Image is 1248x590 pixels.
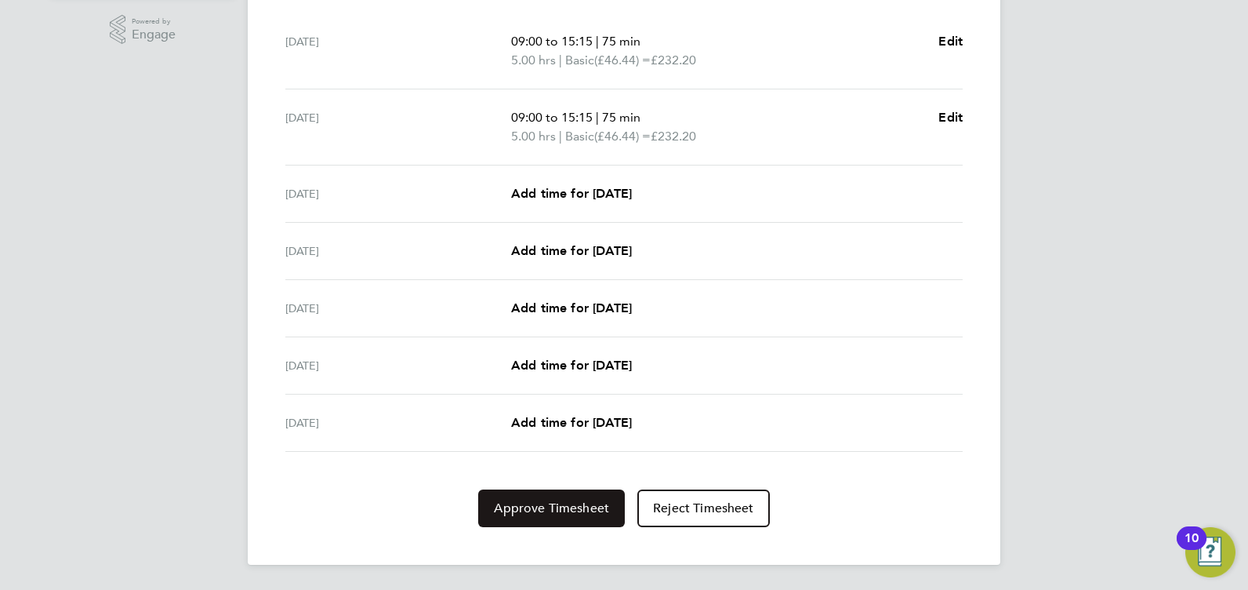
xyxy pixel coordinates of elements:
[1185,538,1199,559] div: 10
[285,32,511,70] div: [DATE]
[511,415,632,430] span: Add time for [DATE]
[596,34,599,49] span: |
[478,490,625,527] button: Approve Timesheet
[559,129,562,144] span: |
[511,129,556,144] span: 5.00 hrs
[511,299,632,318] a: Add time for [DATE]
[565,51,594,70] span: Basic
[1185,527,1235,577] button: Open Resource Center, 10 new notifications
[285,184,511,203] div: [DATE]
[596,110,599,125] span: |
[285,413,511,432] div: [DATE]
[938,34,963,49] span: Edit
[637,490,770,527] button: Reject Timesheet
[594,53,651,67] span: (£46.44) =
[511,242,632,260] a: Add time for [DATE]
[653,501,754,516] span: Reject Timesheet
[511,243,632,258] span: Add time for [DATE]
[494,501,609,516] span: Approve Timesheet
[651,53,696,67] span: £232.20
[132,15,176,28] span: Powered by
[594,129,651,144] span: (£46.44) =
[285,108,511,146] div: [DATE]
[285,299,511,318] div: [DATE]
[511,413,632,432] a: Add time for [DATE]
[511,356,632,375] a: Add time for [DATE]
[938,110,963,125] span: Edit
[559,53,562,67] span: |
[511,110,593,125] span: 09:00 to 15:15
[511,358,632,373] span: Add time for [DATE]
[602,34,640,49] span: 75 min
[110,15,176,45] a: Powered byEngage
[285,242,511,260] div: [DATE]
[511,184,632,203] a: Add time for [DATE]
[651,129,696,144] span: £232.20
[565,127,594,146] span: Basic
[285,356,511,375] div: [DATE]
[938,108,963,127] a: Edit
[511,34,593,49] span: 09:00 to 15:15
[132,28,176,42] span: Engage
[511,300,632,315] span: Add time for [DATE]
[511,186,632,201] span: Add time for [DATE]
[938,32,963,51] a: Edit
[602,110,640,125] span: 75 min
[511,53,556,67] span: 5.00 hrs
